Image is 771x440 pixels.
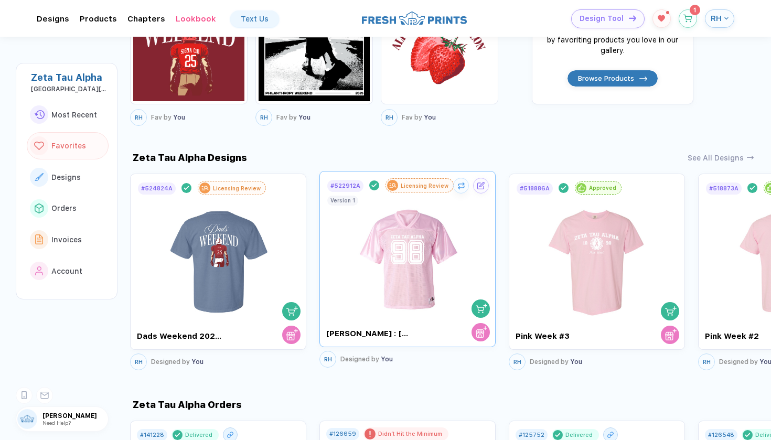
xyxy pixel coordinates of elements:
div: Pink Week #3 [516,331,603,341]
div: Dads Weekend 2025 #1 [137,331,224,341]
button: link to iconOrders [27,195,109,222]
div: Zeta Tau Alpha Designs [130,152,247,163]
div: You [402,114,473,121]
span: Browse Products [578,74,634,83]
span: Orders [51,204,77,212]
div: # 125752 [519,431,544,438]
img: store cart [286,329,298,340]
div: Delivered [185,431,212,438]
div: LookbookToggle dropdown menu chapters [176,14,216,24]
button: link to iconInvoices [27,226,109,253]
div: You [530,358,582,366]
div: Text Us [241,15,269,23]
button: store cart [472,323,490,341]
button: See All Designs [688,154,754,162]
button: RH [130,353,147,370]
sup: 1 [666,11,669,14]
div: ProductsToggle dropdown menu [80,14,117,24]
span: Design Tool [580,14,624,23]
img: shopping cart [286,305,298,317]
div: Didn’t Hit the Minimum [378,431,442,437]
div: See All Designs [688,154,744,162]
div: Licensing Review [401,183,448,189]
img: shopping cart [665,305,677,317]
button: link to iconAccount [27,257,109,285]
span: RH [135,359,143,366]
div: ChaptersToggle dropdown menu chapters [127,14,165,24]
img: icon [629,15,636,21]
img: store cart [665,329,677,340]
span: Designs [51,173,81,181]
img: user profile [17,409,37,429]
span: RH [385,114,393,121]
span: Designed by [340,356,379,363]
div: #518886AApprovedshopping cartstore cart Pink Week #3RHDesigned by You [509,171,685,373]
a: Text Us [230,10,279,27]
span: Invoices [51,235,82,244]
img: link to icon [34,110,45,119]
span: Fav by [151,114,172,121]
div: # 522912A [330,183,360,189]
span: Fav by [276,114,297,121]
div: Licensing Review [213,185,261,191]
img: link to icon [35,203,44,213]
div: # 518886A [520,185,550,192]
button: RH [698,353,715,370]
div: You [276,114,348,121]
span: Most Recent [51,111,97,119]
div: # 126659 [329,431,356,437]
span: 1 [693,7,696,13]
button: RH [705,9,734,28]
div: West Texas A&M University [31,85,109,93]
div: # 518873A [709,185,738,192]
button: RH [509,353,526,370]
span: RH [135,114,143,121]
button: RH [255,109,272,126]
div: Build a moodboard for Zeta Tau Alpha by favoriting products you love in our gallery. [547,24,678,56]
button: RH [381,109,398,126]
img: link to icon [35,234,44,244]
div: You [151,114,222,121]
span: RH [513,359,521,366]
div: # 524824A [141,185,173,192]
span: RH [703,359,711,366]
button: link to iconDesigns [27,164,109,191]
button: store cart [282,326,301,344]
div: #522912ALicensing Reviewshopping cartstore cart [PERSON_NAME] : [GEOGRAPHIC_DATA][US_STATE]Versio... [319,171,496,373]
button: shopping cart [282,302,301,320]
div: DesignsToggle dropdown menu [37,14,69,24]
div: # 141228 [140,431,164,438]
div: You [340,356,393,363]
button: Browse Productsicon [567,70,658,87]
span: Need Help? [42,420,71,426]
span: RH [260,114,268,121]
img: shopping cart [476,303,487,314]
img: link to icon [35,173,44,181]
div: # 126548 [708,431,734,438]
button: store cart [661,326,679,344]
span: Designed by [530,358,569,366]
div: [PERSON_NAME] : [GEOGRAPHIC_DATA][US_STATE] [326,329,414,338]
button: link to iconFavorites [27,132,109,159]
span: Fav by [402,114,422,121]
img: link to icon [34,142,44,151]
div: You [151,358,204,366]
sup: 1 [690,5,700,15]
span: Designed by [151,358,190,366]
div: #524824ALicensing Reviewshopping cartstore cart Dads Weekend 2025 #1RHDesigned by You [130,171,306,373]
span: Favorites [51,142,86,150]
div: Zeta Tau Alpha Orders [130,399,242,410]
img: store cart [476,326,487,338]
span: Account [51,267,82,275]
button: RH [319,351,336,368]
span: [PERSON_NAME] [42,412,108,420]
img: b92a330f-0f55-4bfa-84f3-5afa56e52a0f_nt_front_1757802761792.jpg [538,196,656,319]
span: Designed by [719,358,758,366]
img: 6dc492e6-2b24-4729-9fdd-2c3322980162_nt_back_1758825675904.jpg [159,196,277,319]
img: 2468158c-e6dc-4985-9e42-d2828d905caf_nt_front_1758756642363.jpg [349,193,467,316]
button: RH [130,109,147,126]
img: link to icon [35,266,44,276]
div: Delivered [565,431,593,438]
span: RH [711,14,722,23]
span: RH [324,356,332,363]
